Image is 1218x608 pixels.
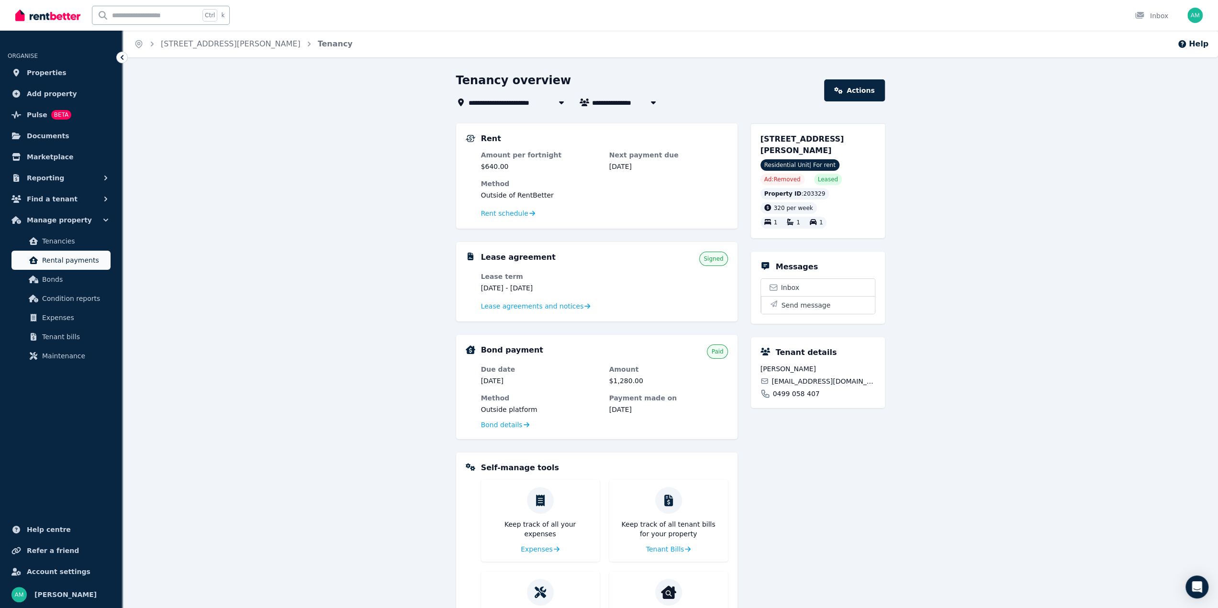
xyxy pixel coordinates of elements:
a: Add property [8,84,114,103]
span: Leased [818,176,838,183]
span: Maintenance [42,350,107,362]
span: Manage property [27,214,92,226]
h5: Bond payment [481,344,543,356]
dt: Method [481,393,600,403]
span: 1 [796,220,800,226]
dt: Due date [481,365,600,374]
span: Reporting [27,172,64,184]
a: Lease agreements and notices [481,301,591,311]
span: Pulse [27,109,47,121]
dd: Outside platform [481,405,600,414]
a: Documents [8,126,114,145]
a: Tenancies [11,232,111,251]
span: Inbox [781,283,799,292]
span: [STREET_ADDRESS][PERSON_NAME] [760,134,844,155]
span: Rental payments [42,254,107,266]
a: Marketplace [8,147,114,166]
span: [PERSON_NAME] [760,364,875,374]
a: PulseBETA [8,105,114,124]
span: [EMAIL_ADDRESS][DOMAIN_NAME] [771,376,875,386]
a: Rent schedule [481,209,536,218]
span: Add property [27,88,77,99]
span: Documents [27,130,69,142]
a: Condition reports [11,289,111,308]
span: Condition reports [42,293,107,304]
p: Keep track of all tenant bills for your property [617,520,720,539]
dd: $1,280.00 [609,376,728,386]
a: [STREET_ADDRESS][PERSON_NAME] [161,39,301,48]
div: Open Intercom Messenger [1185,575,1208,598]
h5: Tenant details [776,347,837,358]
a: Bond details [481,420,529,430]
a: Account settings [8,562,114,581]
dd: [DATE] [481,376,600,386]
span: Expenses [42,312,107,323]
h5: Self-manage tools [481,462,559,474]
h1: Tenancy overview [456,73,571,88]
span: 1 [774,220,778,226]
span: [PERSON_NAME] [34,589,97,600]
span: Paid [711,348,723,355]
dt: Next payment due [609,150,728,160]
span: Find a tenant [27,193,78,205]
img: Angela McNeish [11,587,27,602]
a: Tenancy [318,39,353,48]
span: Bond details [481,420,523,430]
span: Rent schedule [481,209,528,218]
button: Send message [761,296,875,314]
div: : 203329 [760,188,829,199]
a: Rental payments [11,251,111,270]
span: Tenant Bills [646,544,684,554]
img: Angela McNeish [1187,8,1203,23]
dd: $640.00 [481,162,600,171]
img: Bond Details [466,345,475,354]
dd: [DATE] - [DATE] [481,283,600,293]
div: Inbox [1135,11,1168,21]
a: Inbox [761,279,875,296]
span: k [221,11,224,19]
span: ORGANISE [8,53,38,59]
span: Bonds [42,274,107,285]
span: Tenancies [42,235,107,247]
span: Account settings [27,566,90,577]
h5: Rent [481,133,501,144]
a: Bonds [11,270,111,289]
a: Actions [824,79,884,101]
a: Properties [8,63,114,82]
span: Refer a friend [27,545,79,556]
span: Tenant bills [42,331,107,343]
img: RentBetter [15,8,80,22]
button: Help [1177,38,1208,50]
button: Manage property [8,210,114,230]
span: 0499 058 407 [773,389,820,398]
span: Ctrl [202,9,217,22]
span: Ad: Removed [764,176,801,183]
dt: Amount per fortnight [481,150,600,160]
span: BETA [51,110,71,120]
span: Help centre [27,524,71,535]
a: Help centre [8,520,114,539]
h5: Lease agreement [481,252,556,263]
a: Tenant bills [11,327,111,346]
a: Expenses [521,544,559,554]
p: Keep track of all your expenses [489,520,592,539]
nav: Breadcrumb [123,31,364,57]
dd: [DATE] [609,162,728,171]
dd: Outside of RentBetter [481,190,728,200]
a: Maintenance [11,346,111,365]
span: Property ID [764,190,802,198]
dt: Amount [609,365,728,374]
span: 1 [819,220,823,226]
img: Condition reports [661,585,676,600]
dt: Payment made on [609,393,728,403]
dd: [DATE] [609,405,728,414]
span: Residential Unit | For rent [760,159,839,171]
span: Marketplace [27,151,73,163]
span: Send message [782,300,831,310]
a: Tenant Bills [646,544,691,554]
dt: Method [481,179,728,188]
img: Rental Payments [466,135,475,142]
dt: Lease term [481,272,600,281]
span: Signed [704,255,723,263]
span: 320 per week [774,205,813,211]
